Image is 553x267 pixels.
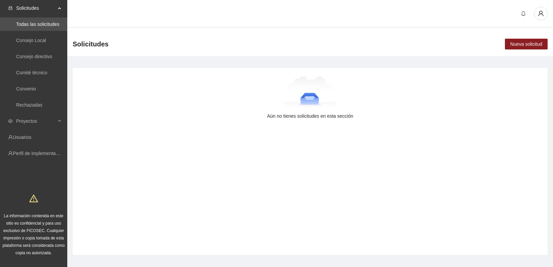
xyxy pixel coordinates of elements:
[283,76,338,110] img: Aún no tienes solicitudes en esta sección
[534,7,548,20] button: user
[16,102,42,108] a: Rechazadas
[16,86,36,91] a: Convenio
[29,194,38,203] span: warning
[16,38,46,43] a: Consejo Local
[73,39,109,49] span: Solicitudes
[8,119,13,123] span: eye
[16,70,47,75] a: Comité técnico
[16,22,59,27] a: Todas las solicitudes
[13,151,65,156] a: Perfil de implementadora
[518,11,528,16] span: bell
[534,10,547,16] span: user
[8,6,13,10] span: inbox
[13,135,31,140] a: Usuarios
[16,114,56,128] span: Proyectos
[505,39,548,49] button: Nueva solicitud
[16,1,56,15] span: Solicitudes
[518,8,529,19] button: bell
[510,40,542,48] span: Nueva solicitud
[83,112,537,120] div: Aún no tienes solicitudes en esta sección
[3,214,65,255] span: La información contenida en este sitio es confidencial y para uso exclusivo de FICOSEC. Cualquier...
[16,54,52,59] a: Consejo directivo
